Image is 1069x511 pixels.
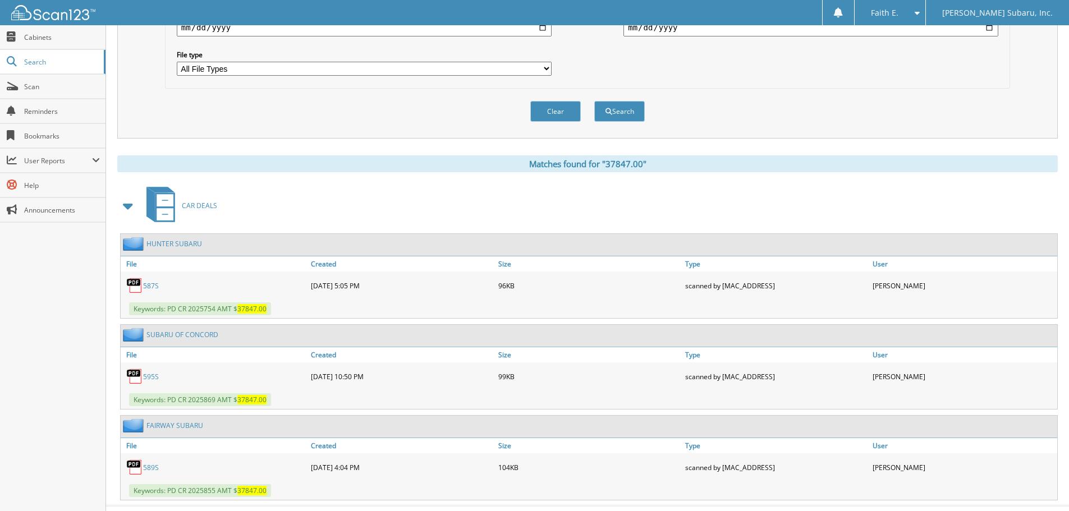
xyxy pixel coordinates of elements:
[682,438,870,453] a: Type
[24,156,92,165] span: User Reports
[146,239,202,248] a: HUNTER SUBARU
[24,82,100,91] span: Scan
[237,395,267,404] span: 37847.00
[182,201,217,210] span: CAR DEALS
[126,277,143,294] img: PDF.png
[121,347,308,362] a: File
[121,438,308,453] a: File
[495,274,683,297] div: 96KB
[682,347,870,362] a: Type
[682,365,870,388] div: scanned by [MAC_ADDRESS]
[146,421,203,430] a: FAIRWAY SUBARU
[495,438,683,453] a: Size
[123,418,146,432] img: folder2.png
[143,372,159,381] a: 595S
[129,484,271,497] span: Keywords: PD CR 2025855 AMT $
[24,131,100,141] span: Bookmarks
[121,256,308,271] a: File
[146,330,218,339] a: SUBARU OF CONCORD
[117,155,1058,172] div: Matches found for "37847.00"
[129,393,271,406] span: Keywords: PD CR 2025869 AMT $
[123,237,146,251] img: folder2.png
[1013,457,1069,511] iframe: Chat Widget
[530,101,581,122] button: Clear
[870,438,1057,453] a: User
[11,5,95,20] img: scan123-logo-white.svg
[594,101,645,122] button: Search
[24,205,100,215] span: Announcements
[495,347,683,362] a: Size
[143,463,159,472] a: 589S
[495,256,683,271] a: Size
[942,10,1053,16] span: [PERSON_NAME] Subaru, Inc.
[682,274,870,297] div: scanned by [MAC_ADDRESS]
[495,456,683,478] div: 104KB
[126,459,143,476] img: PDF.png
[237,486,267,495] span: 37847.00
[24,57,98,67] span: Search
[308,438,495,453] a: Created
[308,347,495,362] a: Created
[308,256,495,271] a: Created
[24,33,100,42] span: Cabinets
[308,274,495,297] div: [DATE] 5:05 PM
[623,19,998,36] input: end
[24,107,100,116] span: Reminders
[126,368,143,385] img: PDF.png
[870,347,1057,362] a: User
[495,365,683,388] div: 99KB
[870,256,1057,271] a: User
[870,274,1057,297] div: [PERSON_NAME]
[308,456,495,478] div: [DATE] 4:04 PM
[682,456,870,478] div: scanned by [MAC_ADDRESS]
[870,365,1057,388] div: [PERSON_NAME]
[177,50,552,59] label: File type
[871,10,898,16] span: Faith E.
[308,365,495,388] div: [DATE] 10:50 PM
[129,302,271,315] span: Keywords: PD CR 2025754 AMT $
[143,281,159,291] a: 587S
[870,456,1057,478] div: [PERSON_NAME]
[140,183,217,228] a: CAR DEALS
[682,256,870,271] a: Type
[24,181,100,190] span: Help
[237,304,267,314] span: 37847.00
[177,19,552,36] input: start
[123,328,146,342] img: folder2.png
